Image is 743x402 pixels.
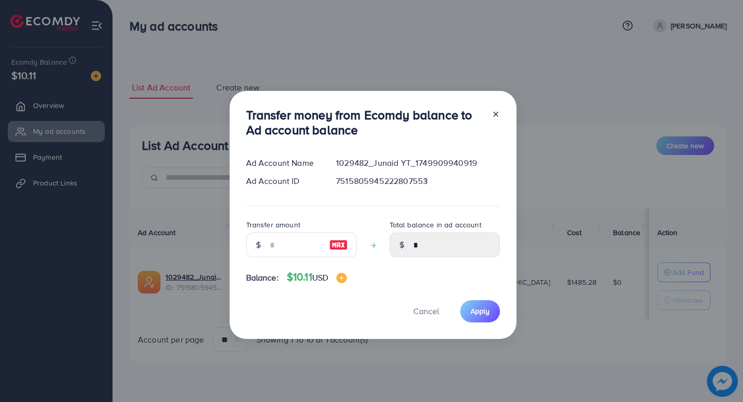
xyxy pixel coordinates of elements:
[246,272,279,284] span: Balance:
[336,273,347,283] img: image
[471,306,490,316] span: Apply
[312,272,328,283] span: USD
[390,220,481,230] label: Total balance in ad account
[460,300,500,322] button: Apply
[238,157,328,169] div: Ad Account Name
[246,220,300,230] label: Transfer amount
[238,175,328,187] div: Ad Account ID
[246,107,483,137] h3: Transfer money from Ecomdy balance to Ad account balance
[400,300,452,322] button: Cancel
[329,239,348,251] img: image
[413,305,439,317] span: Cancel
[287,271,347,284] h4: $10.11
[328,157,508,169] div: 1029482_Junaid YT_1749909940919
[328,175,508,187] div: 7515805945222807553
